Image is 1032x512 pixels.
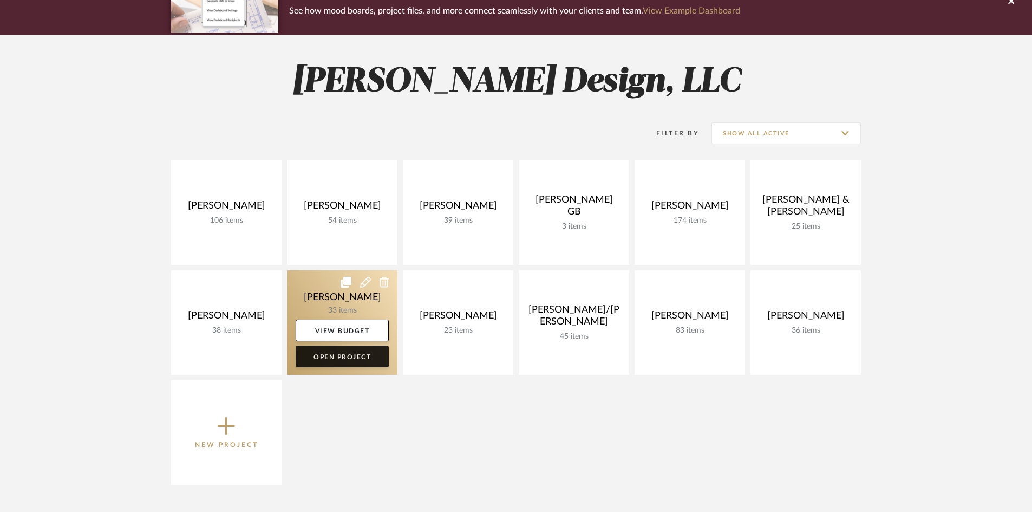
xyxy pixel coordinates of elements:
div: [PERSON_NAME] [759,310,852,326]
div: [PERSON_NAME]/[PERSON_NAME] [527,304,620,332]
a: View Budget [296,320,389,341]
div: 45 items [527,332,620,341]
div: 54 items [296,216,389,225]
div: 23 items [412,326,505,335]
div: [PERSON_NAME] [412,310,505,326]
div: [PERSON_NAME] & [PERSON_NAME] [759,194,852,222]
div: 174 items [643,216,736,225]
div: [PERSON_NAME] [296,200,389,216]
h2: [PERSON_NAME] Design, LLC [126,62,906,102]
div: Filter By [642,128,699,139]
div: 25 items [759,222,852,231]
div: 106 items [180,216,273,225]
div: [PERSON_NAME] [412,200,505,216]
button: New Project [171,380,282,485]
p: See how mood boards, project files, and more connect seamlessly with your clients and team. [289,3,740,18]
a: View Example Dashboard [643,7,740,15]
div: 83 items [643,326,736,335]
div: [PERSON_NAME] [643,310,736,326]
div: 38 items [180,326,273,335]
div: 36 items [759,326,852,335]
a: Open Project [296,346,389,367]
div: [PERSON_NAME] [180,310,273,326]
div: 3 items [527,222,620,231]
p: New Project [195,439,258,450]
div: 39 items [412,216,505,225]
div: [PERSON_NAME] [180,200,273,216]
div: [PERSON_NAME] [643,200,736,216]
div: [PERSON_NAME] GB [527,194,620,222]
